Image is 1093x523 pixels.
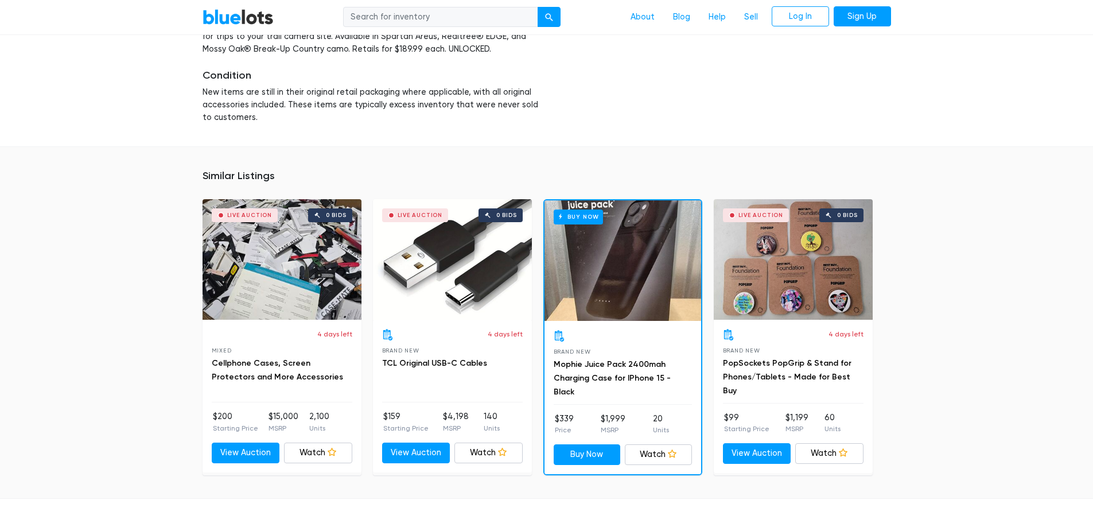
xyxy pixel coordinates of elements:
[443,423,469,433] p: MSRP
[601,413,625,436] li: $1,999
[203,9,274,25] a: BlueLots
[664,6,699,28] a: Blog
[383,410,429,433] li: $159
[317,329,352,339] p: 4 days left
[373,199,532,320] a: Live Auction 0 bids
[724,424,769,434] p: Starting Price
[488,329,523,339] p: 4 days left
[309,423,329,433] p: Units
[735,6,767,28] a: Sell
[824,424,841,434] p: Units
[213,410,258,433] li: $200
[227,212,273,218] div: Live Auction
[484,423,500,433] p: Units
[653,425,669,435] p: Units
[212,443,280,463] a: View Auction
[212,347,232,354] span: Mixed
[785,424,808,434] p: MSRP
[212,358,343,382] a: Cellphone Cases, Screen Protectors and More Accessories
[824,412,841,435] li: 60
[554,210,604,224] h6: Buy Now
[785,412,808,435] li: $1,199
[203,170,891,183] h5: Similar Listings
[554,359,671,397] a: Mophie Juice Pack 2400mah Charging Case for IPhone 15 - Black
[269,410,298,433] li: $15,000
[621,6,664,28] a: About
[834,6,891,27] a: Sign Up
[383,423,429,433] p: Starting Price
[555,413,574,436] li: $339
[625,444,692,465] a: Watch
[343,7,538,28] input: Search for inventory
[699,6,735,28] a: Help
[203,86,538,123] p: New items are still in their original retail packaging where applicable, with all original access...
[714,199,873,320] a: Live Auction 0 bids
[309,410,329,433] li: 2,100
[443,410,469,433] li: $4,198
[269,423,298,433] p: MSRP
[382,347,419,354] span: Brand New
[496,212,517,218] div: 0 bids
[382,358,487,368] a: TCL Original USB-C Cables
[382,443,450,463] a: View Auction
[203,199,361,320] a: Live Auction 0 bids
[724,412,769,435] li: $99
[284,443,352,463] a: Watch
[554,444,621,465] a: Buy Now
[398,212,443,218] div: Live Auction
[484,410,500,433] li: 140
[454,443,523,463] a: Watch
[555,425,574,435] p: Price
[723,358,851,396] a: PopSockets PopGrip & Stand for Phones/Tablets - Made for Best Buy
[601,425,625,435] p: MSRP
[772,6,829,27] a: Log In
[326,212,347,218] div: 0 bids
[554,348,591,355] span: Brand New
[544,200,701,321] a: Buy Now
[795,443,863,464] a: Watch
[203,69,538,82] h5: Condition
[213,423,258,433] p: Starting Price
[828,329,863,339] p: 4 days left
[837,212,858,218] div: 0 bids
[723,347,760,354] span: Brand New
[738,212,784,218] div: Live Auction
[653,413,669,436] li: 20
[723,443,791,464] a: View Auction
